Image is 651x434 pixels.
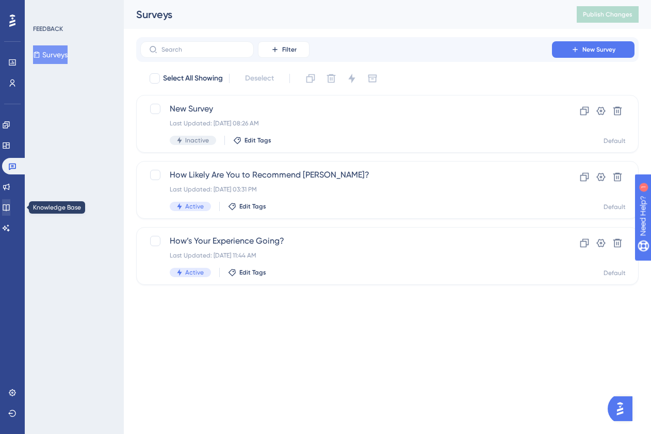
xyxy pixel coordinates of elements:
[170,103,523,115] span: New Survey
[236,69,283,88] button: Deselect
[577,6,639,23] button: Publish Changes
[185,136,209,144] span: Inactive
[72,5,75,13] div: 1
[136,7,551,22] div: Surveys
[185,268,204,277] span: Active
[170,235,523,247] span: How’s Your Experience Going?
[228,268,266,277] button: Edit Tags
[163,72,223,85] span: Select All Showing
[228,202,266,211] button: Edit Tags
[582,45,615,54] span: New Survey
[185,202,204,211] span: Active
[608,393,639,424] iframe: UserGuiding AI Assistant Launcher
[239,202,266,211] span: Edit Tags
[552,41,634,58] button: New Survey
[583,10,632,19] span: Publish Changes
[33,45,68,64] button: Surveys
[24,3,64,15] span: Need Help?
[604,203,626,211] div: Default
[170,169,523,181] span: How Likely Are You to Recommend [PERSON_NAME]?
[245,72,274,85] span: Deselect
[239,268,266,277] span: Edit Tags
[170,251,523,260] div: Last Updated: [DATE] 11:44 AM
[33,25,63,33] div: FEEDBACK
[258,41,310,58] button: Filter
[604,137,626,145] div: Default
[170,185,523,194] div: Last Updated: [DATE] 03:31 PM
[282,45,297,54] span: Filter
[245,136,271,144] span: Edit Tags
[161,46,245,53] input: Search
[604,269,626,277] div: Default
[170,119,523,127] div: Last Updated: [DATE] 08:26 AM
[233,136,271,144] button: Edit Tags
